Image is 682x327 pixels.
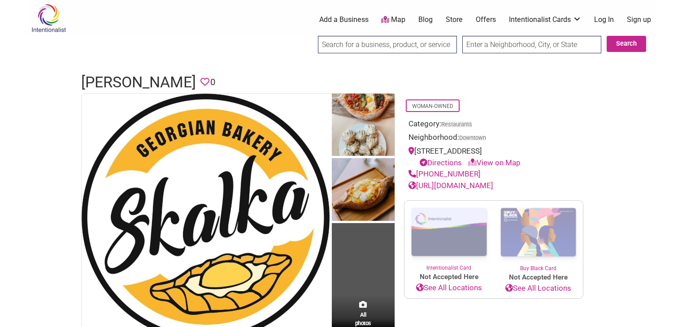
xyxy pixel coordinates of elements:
a: Woman-Owned [412,103,453,109]
span: Downtown [459,135,486,141]
div: Neighborhood: [408,132,579,146]
a: Directions [420,158,462,167]
a: Blog [418,15,433,25]
a: [URL][DOMAIN_NAME] [408,181,493,190]
div: Category: [408,118,579,132]
button: Search [607,36,646,52]
a: [PHONE_NUMBER] [408,169,481,178]
a: Intentionalist Cards [509,15,582,25]
span: 0 [210,75,215,89]
a: Sign up [627,15,651,25]
img: Skalka [332,94,395,159]
input: Search for a business, product, or service [318,36,457,53]
a: Add a Business [319,15,369,25]
a: Map [381,15,405,25]
h1: [PERSON_NAME] [81,72,196,93]
a: Log In [594,15,614,25]
img: Buy Black Card [494,201,583,264]
img: Intentionalist Card [404,201,494,264]
a: See All Locations [404,282,494,294]
a: See All Locations [494,283,583,294]
span: Not Accepted Here [404,272,494,282]
a: Store [446,15,463,25]
input: Enter a Neighborhood, City, or State [462,36,601,53]
span: Not Accepted Here [494,272,583,283]
div: [STREET_ADDRESS] [408,146,579,168]
a: Intentionalist Card [404,201,494,272]
a: Restaurants [441,121,472,128]
a: View on Map [468,158,521,167]
img: Skalka [332,158,395,223]
a: Buy Black Card [494,201,583,272]
a: Offers [476,15,496,25]
img: Intentionalist [27,4,70,33]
